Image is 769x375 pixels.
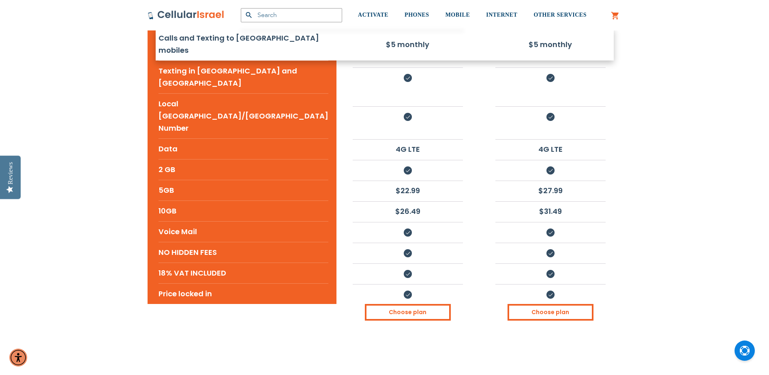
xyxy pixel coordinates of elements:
li: 4G LTE [495,139,606,159]
span: INTERNET [486,12,517,18]
li: $22.99 [353,181,463,200]
li: 4G LTE [353,139,463,159]
li: NO HIDDEN FEES [159,242,328,263]
div: Reviews [7,162,14,184]
span: MOBILE [446,12,470,18]
li: 10GB [159,200,328,221]
li: 18% VAT INCLUDED [159,263,328,283]
a: Choose plan [365,304,451,321]
input: Search [241,8,342,22]
li: $27.99 [495,181,606,200]
li: Price locked in [159,283,328,304]
li: $31.49 [495,201,606,221]
div: Accessibility Menu [9,349,27,366]
li: Voice Mail [159,221,328,242]
span: ACTIVATE [358,12,388,18]
li: 5GB [159,180,328,200]
li: Local [GEOGRAPHIC_DATA]/[GEOGRAPHIC_DATA] Number [159,93,328,138]
span: PHONES [405,12,429,18]
li: $5 monthly [495,35,606,54]
li: Texting in [GEOGRAPHIC_DATA] and [GEOGRAPHIC_DATA] [159,60,328,93]
li: Data [159,138,328,159]
li: Calls and Texting to [GEOGRAPHIC_DATA] mobiles [159,28,328,60]
li: $5 monthly [353,35,463,54]
li: 2 GB [159,159,328,180]
img: Cellular Israel Logo [148,10,225,20]
span: OTHER SERVICES [533,12,587,18]
a: Choose plan [508,304,593,321]
li: $26.49 [353,201,463,221]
